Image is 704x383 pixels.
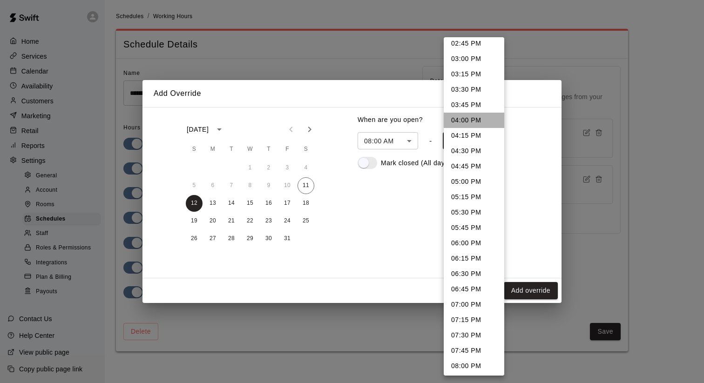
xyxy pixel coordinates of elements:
[444,358,504,374] li: 08:00 PM
[444,312,504,328] li: 07:15 PM
[444,82,504,97] li: 03:30 PM
[444,282,504,297] li: 06:45 PM
[444,205,504,220] li: 05:30 PM
[444,297,504,312] li: 07:00 PM
[444,174,504,189] li: 05:00 PM
[444,97,504,113] li: 03:45 PM
[444,189,504,205] li: 05:15 PM
[444,51,504,67] li: 03:00 PM
[444,343,504,358] li: 07:45 PM
[444,328,504,343] li: 07:30 PM
[444,113,504,128] li: 04:00 PM
[444,128,504,143] li: 04:15 PM
[444,36,504,51] li: 02:45 PM
[444,235,504,251] li: 06:00 PM
[444,220,504,235] li: 05:45 PM
[444,266,504,282] li: 06:30 PM
[444,159,504,174] li: 04:45 PM
[444,251,504,266] li: 06:15 PM
[444,143,504,159] li: 04:30 PM
[444,67,504,82] li: 03:15 PM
